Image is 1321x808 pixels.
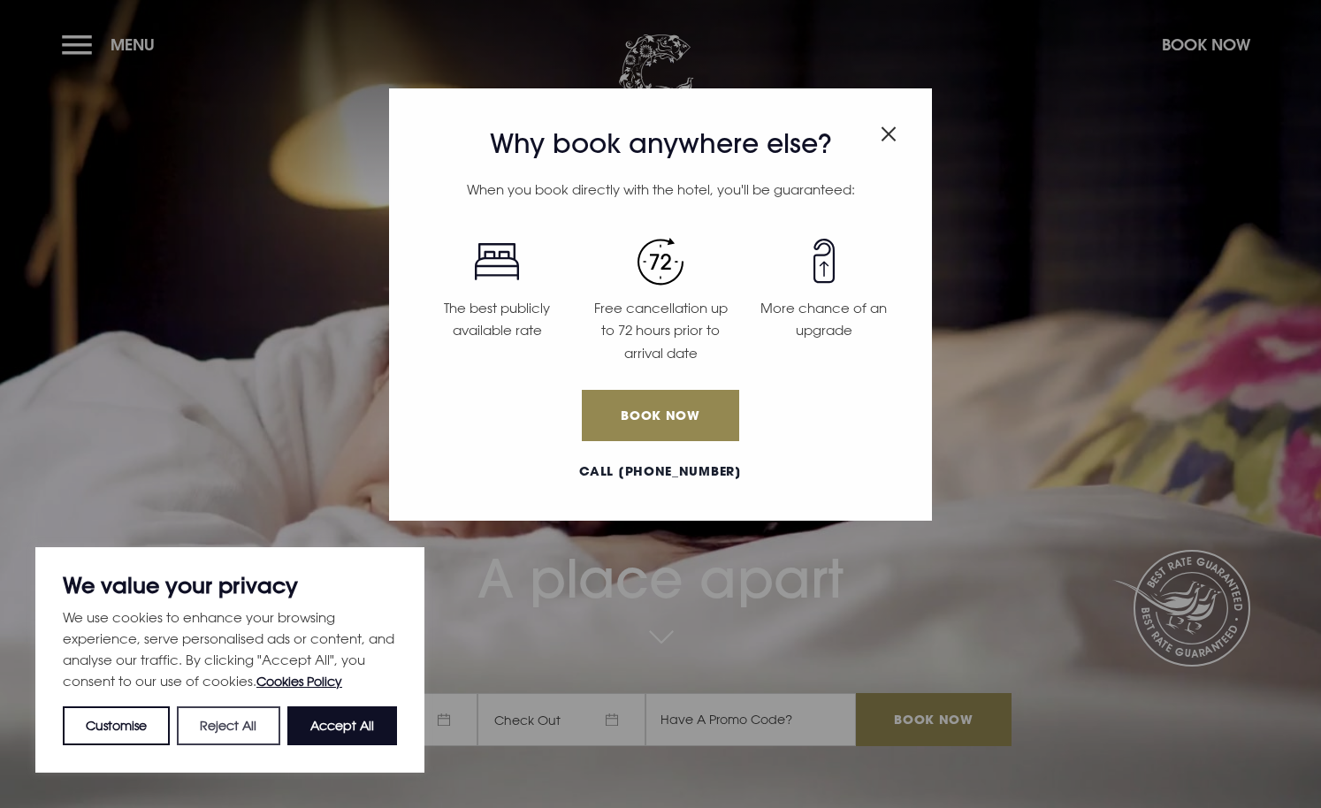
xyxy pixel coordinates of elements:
p: The best publicly available rate [426,297,569,342]
a: Book Now [582,390,739,441]
button: Reject All [177,706,279,745]
button: Customise [63,706,170,745]
p: When you book directly with the hotel, you'll be guaranteed: [416,179,905,202]
button: Close modal [881,117,897,145]
button: Accept All [287,706,397,745]
a: Call [PHONE_NUMBER] [416,462,905,481]
div: We value your privacy [35,547,424,773]
p: We use cookies to enhance your browsing experience, serve personalised ads or content, and analys... [63,606,397,692]
p: We value your privacy [63,575,397,596]
p: More chance of an upgrade [752,297,895,342]
p: Free cancellation up to 72 hours prior to arrival date [590,297,732,365]
h3: Why book anywhere else? [416,128,905,160]
a: Cookies Policy [256,674,342,689]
